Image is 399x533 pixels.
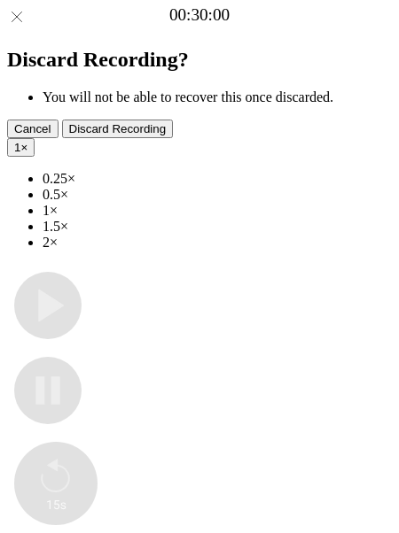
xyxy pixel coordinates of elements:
[7,120,59,138] button: Cancel
[43,235,392,251] li: 2×
[43,219,392,235] li: 1.5×
[169,5,230,25] a: 00:30:00
[43,171,392,187] li: 0.25×
[43,203,392,219] li: 1×
[7,138,35,157] button: 1×
[14,141,20,154] span: 1
[7,48,392,72] h2: Discard Recording?
[62,120,174,138] button: Discard Recording
[43,89,392,105] li: You will not be able to recover this once discarded.
[43,187,392,203] li: 0.5×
